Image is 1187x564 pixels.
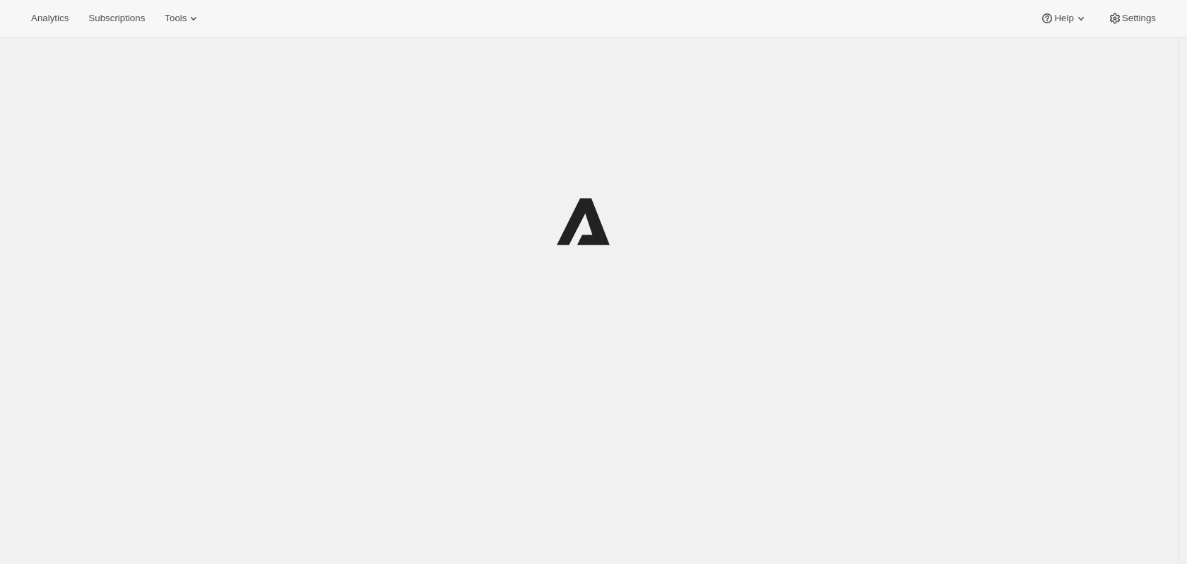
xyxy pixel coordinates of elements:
[1054,13,1073,24] span: Help
[1099,8,1164,28] button: Settings
[1032,8,1096,28] button: Help
[80,8,153,28] button: Subscriptions
[23,8,77,28] button: Analytics
[165,13,187,24] span: Tools
[1122,13,1156,24] span: Settings
[156,8,209,28] button: Tools
[88,13,145,24] span: Subscriptions
[31,13,69,24] span: Analytics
